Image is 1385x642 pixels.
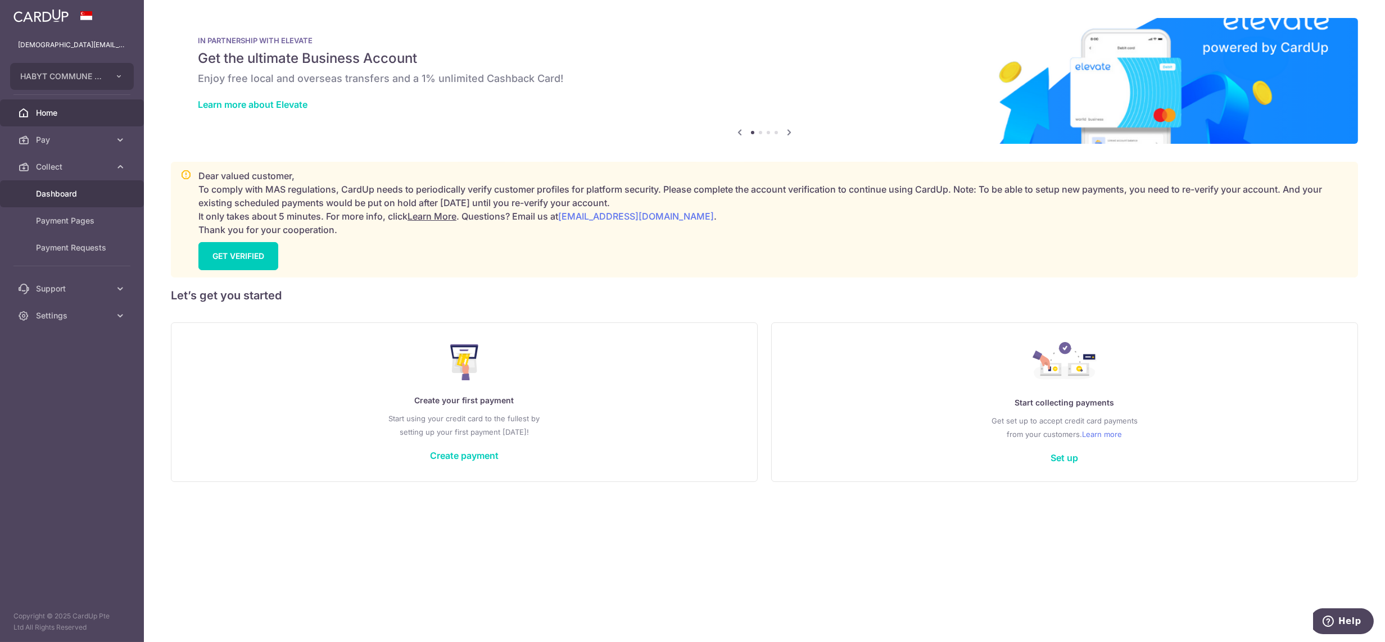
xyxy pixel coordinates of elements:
[36,242,110,253] span: Payment Requests
[36,310,110,321] span: Settings
[171,286,1358,304] h5: Let’s get you started
[408,211,456,222] a: Learn More
[1051,452,1079,463] a: Set up
[20,71,103,82] span: HABYT COMMUNE SINGAPORE 2 PTE. LTD.
[36,107,110,119] span: Home
[450,344,479,380] img: Make Payment
[36,283,110,294] span: Support
[794,396,1335,409] p: Start collecting payments
[1083,427,1123,441] a: Learn more
[198,99,307,110] a: Learn more about Elevate
[1033,342,1097,383] img: Collect Payment
[10,63,134,90] button: HABYT COMMUNE SINGAPORE 2 PTE. LTD.
[1313,608,1374,636] iframe: Opens a widget where you can find more information
[36,215,110,226] span: Payment Pages
[430,450,499,461] a: Create payment
[194,412,735,439] p: Start using your credit card to the fullest by setting up your first payment [DATE]!
[198,72,1331,85] h6: Enjoy free local and overseas transfers and a 1% unlimited Cashback Card!
[36,161,110,172] span: Collect
[36,134,110,145] span: Pay
[198,169,1348,236] p: Dear valued customer, To comply with MAS regulations, CardUp needs to periodically verify custome...
[171,18,1358,144] img: Renovation banner
[13,9,69,22] img: CardUp
[36,188,110,199] span: Dashboard
[558,211,714,222] a: [EMAIL_ADDRESS][DOMAIN_NAME]
[18,39,126,51] p: [DEMOGRAPHIC_DATA][EMAIL_ADDRESS][DOMAIN_NAME]
[194,394,735,407] p: Create your first payment
[198,242,278,270] a: GET VERIFIED
[794,414,1335,441] p: Get set up to accept credit card payments from your customers.
[198,49,1331,67] h5: Get the ultimate Business Account
[198,36,1331,45] p: IN PARTNERSHIP WITH ELEVATE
